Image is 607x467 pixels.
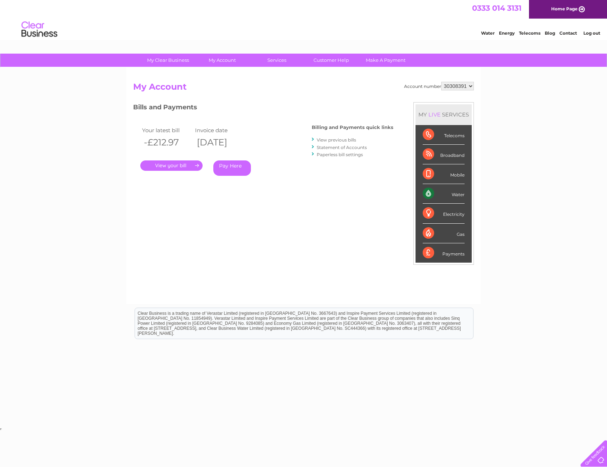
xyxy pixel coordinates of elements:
[423,204,465,223] div: Electricity
[140,160,203,171] a: .
[317,152,363,157] a: Paperless bill settings
[583,30,600,36] a: Log out
[423,184,465,204] div: Water
[423,243,465,263] div: Payments
[133,102,393,115] h3: Bills and Payments
[133,82,474,95] h2: My Account
[559,30,577,36] a: Contact
[302,54,361,67] a: Customer Help
[139,54,198,67] a: My Clear Business
[312,125,393,130] h4: Billing and Payments quick links
[213,160,251,176] a: Pay Here
[423,145,465,164] div: Broadband
[423,164,465,184] div: Mobile
[140,135,193,150] th: -£212.97
[423,125,465,145] div: Telecoms
[317,145,367,150] a: Statement of Accounts
[519,30,540,36] a: Telecoms
[481,30,495,36] a: Water
[416,104,472,125] div: MY SERVICES
[423,224,465,243] div: Gas
[21,19,58,40] img: logo.png
[356,54,415,67] a: Make A Payment
[193,54,252,67] a: My Account
[545,30,555,36] a: Blog
[247,54,306,67] a: Services
[404,82,474,90] div: Account number
[193,125,246,135] td: Invoice date
[140,125,193,135] td: Your latest bill
[317,137,356,143] a: View previous bills
[472,4,521,13] a: 0333 014 3131
[427,111,442,118] div: LIVE
[135,4,473,35] div: Clear Business is a trading name of Verastar Limited (registered in [GEOGRAPHIC_DATA] No. 3667643...
[499,30,515,36] a: Energy
[193,135,246,150] th: [DATE]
